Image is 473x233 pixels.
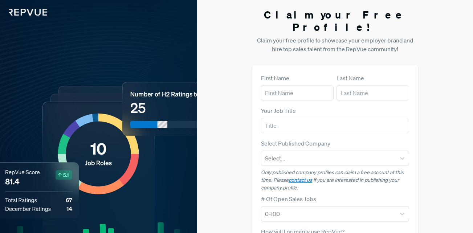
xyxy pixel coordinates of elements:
[261,139,330,148] label: Select Published Company
[261,169,409,192] p: Only published company profiles can claim a free account at this time. Please if you are interest...
[261,195,316,203] label: # Of Open Sales Jobs
[261,74,289,82] label: First Name
[337,85,409,101] input: Last Name
[261,118,409,133] input: Title
[337,74,364,82] label: Last Name
[261,85,334,101] input: First Name
[252,36,418,53] p: Claim your free profile to showcase your employer brand and hire top sales talent from the RepVue...
[261,106,296,115] label: Your Job Title
[252,9,418,33] h3: Claim your Free Profile!
[289,177,312,183] a: contact us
